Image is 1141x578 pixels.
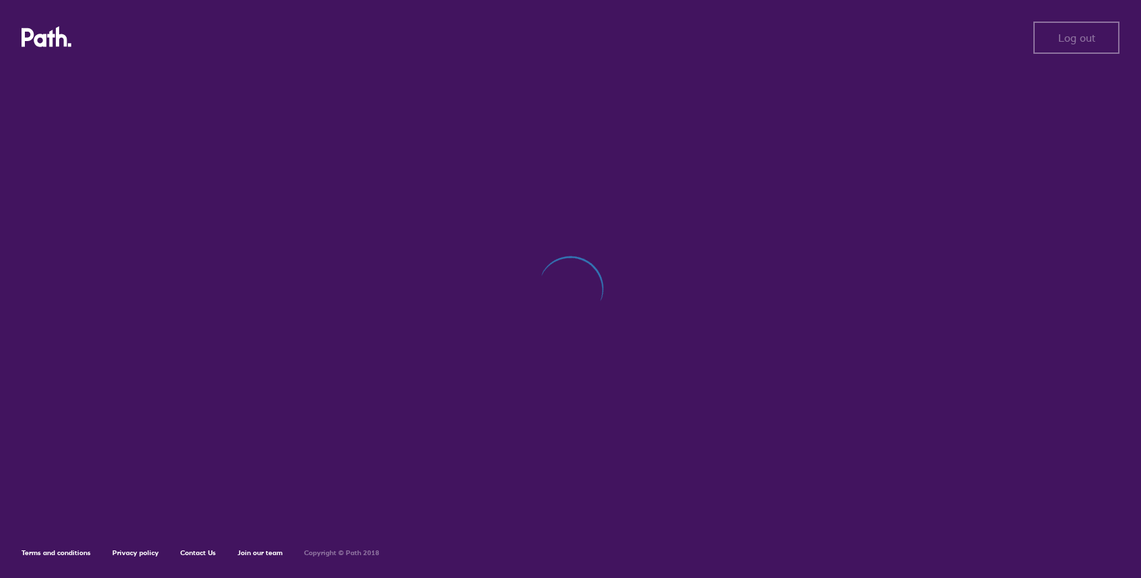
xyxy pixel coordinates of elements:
[237,548,283,557] a: Join our team
[112,548,159,557] a: Privacy policy
[180,548,216,557] a: Contact Us
[1033,22,1119,54] button: Log out
[1058,32,1095,44] span: Log out
[22,548,91,557] a: Terms and conditions
[304,549,379,557] h6: Copyright © Path 2018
